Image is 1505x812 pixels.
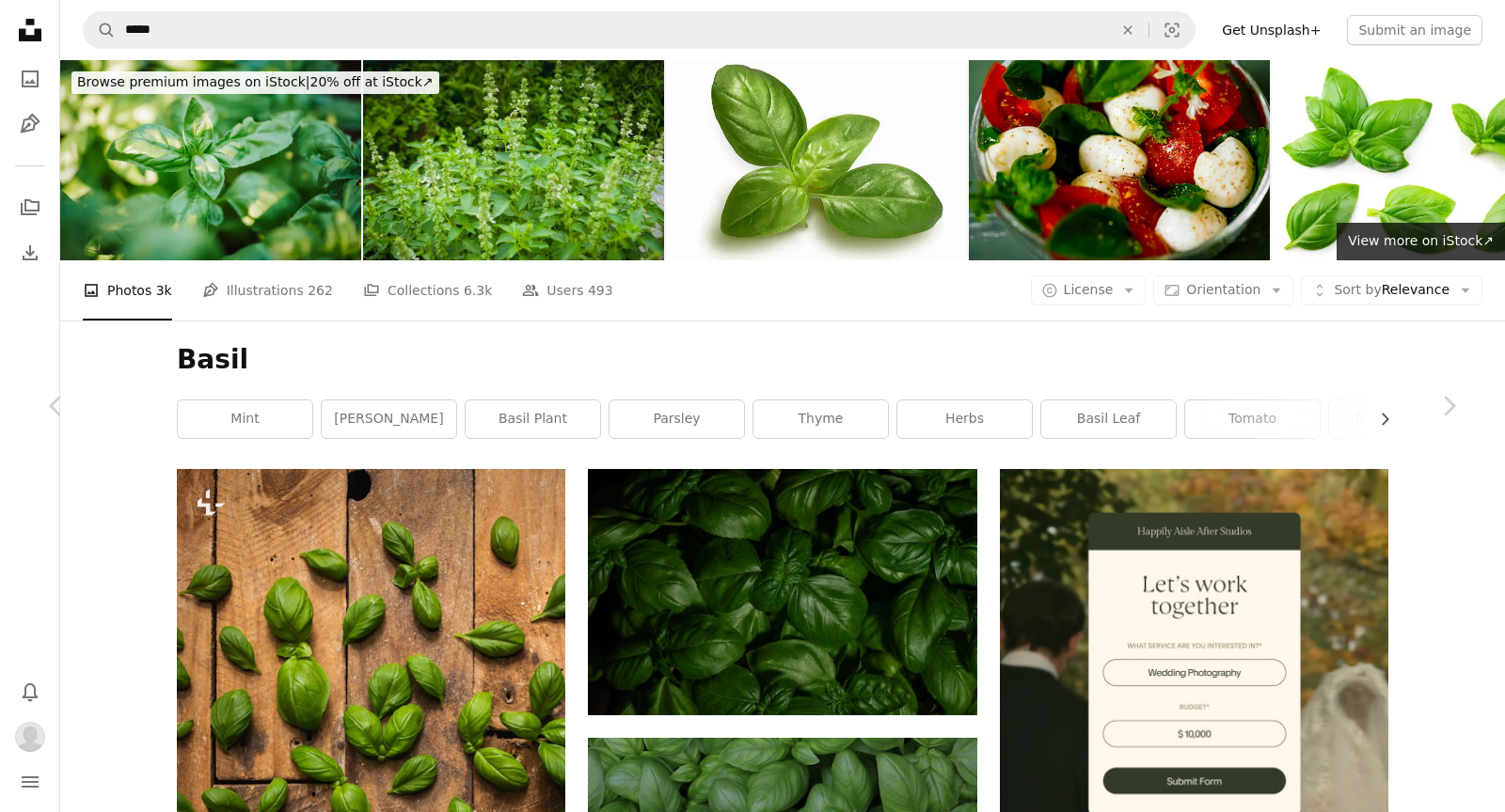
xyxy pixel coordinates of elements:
form: Find visuals sitewide [83,11,1196,49]
span: Browse premium images on iStock | [77,74,309,89]
img: Caprese salad [969,60,1270,260]
img: Basil sprig [666,60,967,260]
img: green leaves with water droplets [588,469,976,714]
button: Clear [1107,12,1149,48]
a: tomato [1185,400,1320,438]
a: Collections [11,189,49,226]
button: Submit an image [1347,15,1482,45]
span: View more on iStock ↗ [1348,233,1494,248]
span: Sort by [1334,282,1381,297]
span: 262 [308,280,333,301]
a: parsley [610,400,744,438]
a: Illustrations [11,105,49,143]
a: basil leaf [1041,400,1176,438]
span: 6.3k [464,280,492,301]
button: Menu [11,763,49,801]
a: Browse premium images on iStock|20% off at iStock↗ [60,60,451,105]
a: Users 493 [522,260,612,320]
img: Basil close up photo. [60,60,361,260]
button: Notifications [11,673,49,710]
a: Photos [11,60,49,98]
button: Orientation [1153,275,1293,305]
a: basil leaves [1329,400,1464,438]
button: Sort byRelevance [1301,275,1482,305]
a: Download History [11,234,49,272]
a: [PERSON_NAME] [322,400,456,438]
img: Avatar of user Joy Hwang [15,722,45,752]
span: 493 [588,280,613,301]
span: License [1064,282,1114,297]
button: Search Unsplash [84,12,116,48]
button: scroll list to the right [1368,400,1388,438]
span: Orientation [1186,282,1260,297]
span: 20% off at iStock ↗ [77,74,434,89]
span: Relevance [1334,281,1450,300]
button: Visual search [1149,12,1195,48]
a: a bunch of green leaves on a wooden surface [177,752,565,769]
a: Collections 6.3k [363,260,492,320]
a: mint [178,400,312,438]
h1: Basil [177,343,1388,377]
a: Illustrations 262 [202,260,333,320]
a: Get Unsplash+ [1211,15,1332,45]
a: herbs [897,400,1032,438]
a: thyme [753,400,888,438]
a: basil plant [466,400,600,438]
a: green leaves with water droplets [588,583,976,600]
a: View more on iStock↗ [1337,223,1505,260]
button: License [1031,275,1147,305]
a: Next [1392,316,1505,496]
img: Basil tree or Ocimum sanctum as a herbal plant [363,60,664,260]
button: Profile [11,718,49,756]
